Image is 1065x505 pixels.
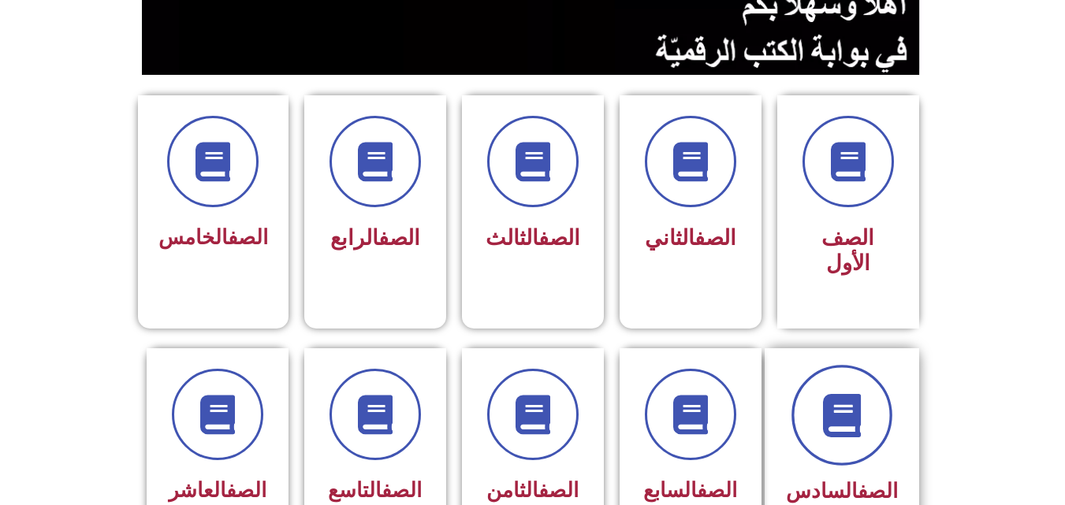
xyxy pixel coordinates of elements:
a: الصف [858,479,898,503]
a: الصف [228,225,268,249]
a: الصف [538,478,579,502]
span: السابع [643,478,737,502]
a: الصف [378,225,420,251]
span: الرابع [330,225,420,251]
span: التاسع [328,478,422,502]
a: الصف [694,225,736,251]
span: السادس [786,479,898,503]
span: الخامس [158,225,268,249]
a: الصف [697,478,737,502]
a: الصف [382,478,422,502]
a: الصف [538,225,580,251]
span: العاشر [169,478,266,502]
span: الثاني [645,225,736,251]
span: الصف الأول [821,225,874,276]
a: الصف [226,478,266,502]
span: الثامن [486,478,579,502]
span: الثالث [486,225,580,251]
